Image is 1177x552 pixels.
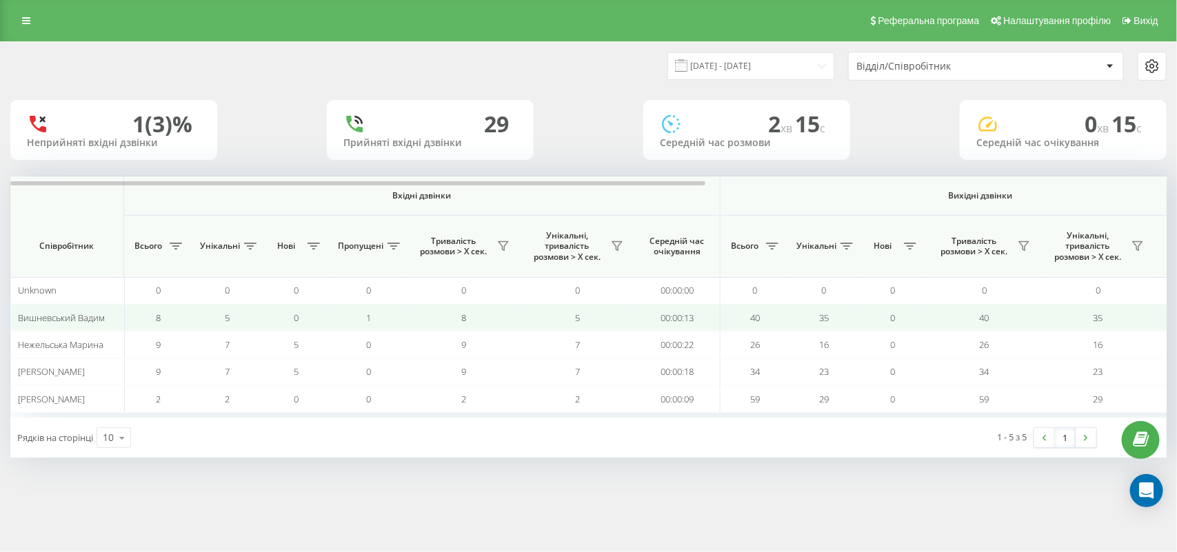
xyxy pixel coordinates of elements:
a: 1 [1055,428,1076,447]
div: Open Intercom Messenger [1130,474,1163,507]
div: Неприйняті вхідні дзвінки [27,137,201,149]
span: c [1136,121,1142,136]
span: 0 [461,284,466,296]
span: 40 [750,311,760,324]
span: 7 [225,365,230,378]
span: Співробітник [22,241,112,252]
span: Нежельська Марина [18,338,103,351]
span: 0 [1085,109,1111,139]
span: Нові [865,241,900,252]
span: 5 [294,365,299,378]
span: 9 [157,338,161,351]
span: 0 [891,284,896,296]
span: 2 [461,393,466,405]
span: 59 [980,393,989,405]
span: 23 [819,365,829,378]
div: 10 [103,431,114,444]
span: Налаштування профілю [1003,15,1111,26]
span: хв [781,121,795,136]
span: Всього [131,241,165,252]
span: 2 [768,109,795,139]
span: 23 [1094,365,1103,378]
span: 0 [753,284,758,296]
span: 7 [575,338,580,351]
span: 29 [1094,393,1103,405]
div: Відділ/Співробітник [856,61,1021,72]
span: Unknown [18,284,57,296]
span: 0 [157,284,161,296]
div: 1 (3)% [132,111,192,137]
span: 35 [819,311,829,324]
span: Пропущені [338,241,383,252]
td: 00:00:09 [634,385,721,412]
span: Унікальні, тривалість розмови > Х сек. [1048,230,1127,263]
span: 34 [980,365,989,378]
span: 9 [157,365,161,378]
span: хв [1097,121,1111,136]
span: 2 [157,393,161,405]
span: 26 [750,338,760,351]
span: Середній час очікування [645,236,710,257]
span: 7 [575,365,580,378]
span: 15 [1111,109,1142,139]
td: 00:00:00 [634,277,721,304]
span: Всього [727,241,762,252]
span: Реферальна програма [878,15,980,26]
span: 2 [575,393,580,405]
span: Тривалість розмови > Х сек. [414,236,493,257]
span: 5 [575,311,580,324]
span: 0 [294,311,299,324]
span: 0 [367,338,372,351]
span: [PERSON_NAME] [18,393,85,405]
span: 2 [225,393,230,405]
span: 16 [1094,338,1103,351]
span: 9 [461,338,466,351]
span: Унікальні, тривалість розмови > Х сек. [527,230,607,263]
span: 5 [294,338,299,351]
span: Тривалість розмови > Х сек. [934,236,1014,257]
td: 00:00:18 [634,358,721,385]
span: 8 [461,311,466,324]
span: 1 [367,311,372,324]
span: 0 [891,393,896,405]
span: Унікальні [200,241,240,252]
span: 8 [157,311,161,324]
div: Середній час розмови [660,137,834,149]
span: 7 [225,338,230,351]
span: 0 [891,365,896,378]
span: Вишневський Вадим [18,311,105,324]
span: 34 [750,365,760,378]
span: Вихід [1134,15,1158,26]
span: 0 [575,284,580,296]
span: 0 [891,338,896,351]
span: Нові [269,241,303,252]
td: 00:00:22 [634,331,721,358]
div: Прийняті вхідні дзвінки [343,137,517,149]
span: 0 [367,393,372,405]
span: 0 [225,284,230,296]
span: 59 [750,393,760,405]
td: 00:00:13 [634,304,721,331]
span: 26 [980,338,989,351]
span: [PERSON_NAME] [18,365,85,378]
span: 29 [819,393,829,405]
span: 0 [367,365,372,378]
span: c [820,121,825,136]
span: 9 [461,365,466,378]
span: 5 [225,311,230,324]
span: 0 [294,284,299,296]
span: 16 [819,338,829,351]
span: Вхідні дзвінки [160,190,684,201]
span: 35 [1094,311,1103,324]
span: 15 [795,109,825,139]
span: 0 [367,284,372,296]
span: 0 [1096,284,1100,296]
div: Середній час очікування [976,137,1150,149]
span: 0 [982,284,987,296]
div: 29 [484,111,509,137]
span: 40 [980,311,989,324]
span: Рядків на сторінці [17,431,93,444]
span: 0 [822,284,827,296]
span: 0 [891,311,896,324]
span: Унікальні [796,241,836,252]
